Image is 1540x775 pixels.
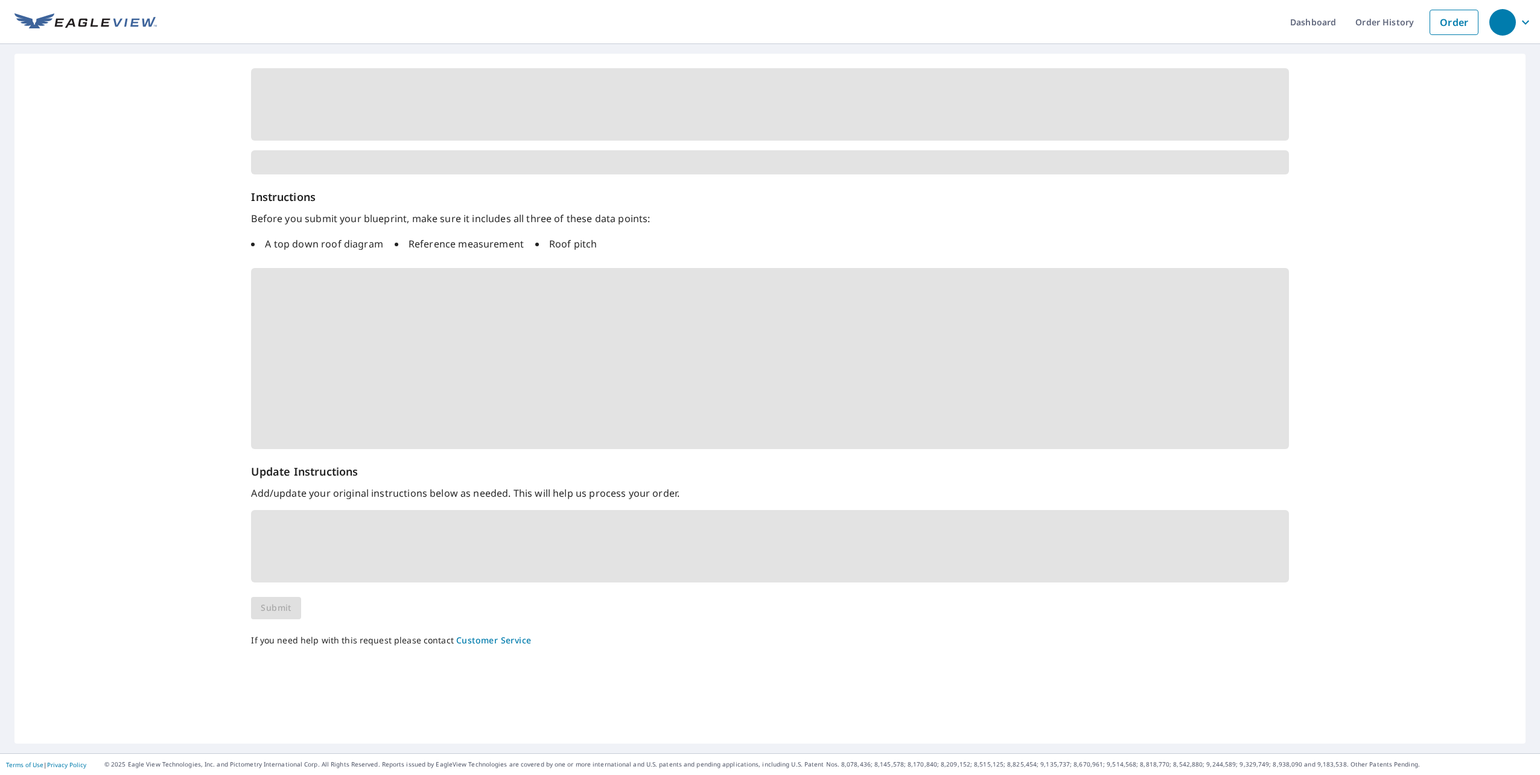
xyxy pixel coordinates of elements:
li: Reference measurement [395,237,524,251]
li: Roof pitch [535,237,597,251]
p: If you need help with this request please contact [251,634,1288,648]
p: © 2025 Eagle View Technologies, Inc. and Pictometry International Corp. All Rights Reserved. Repo... [104,760,1534,769]
li: A top down roof diagram [251,237,383,251]
button: Customer Service [456,633,531,648]
img: EV Logo [14,13,157,31]
p: Update Instructions [251,464,1288,480]
p: Before you submit your blueprint, make sure it includes all three of these data points: [251,211,1288,226]
p: | [6,761,86,768]
a: Terms of Use [6,761,43,769]
h6: Instructions [251,189,1288,205]
p: Add/update your original instructions below as needed. This will help us process your order. [251,486,1288,500]
a: Privacy Policy [47,761,86,769]
a: Order [1430,10,1478,35]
